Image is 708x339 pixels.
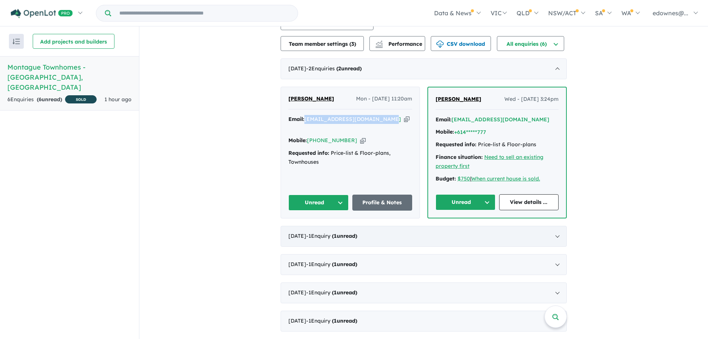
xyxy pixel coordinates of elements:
[369,36,425,51] button: Performance
[281,58,567,79] div: [DATE]
[306,233,357,239] span: - 1 Enquir y
[436,96,481,102] span: [PERSON_NAME]
[436,154,543,169] a: Need to sell an existing property first
[33,34,114,49] button: Add projects and builders
[288,95,334,103] a: [PERSON_NAME]
[436,41,444,48] img: download icon
[288,150,329,156] strong: Requested info:
[436,175,456,182] strong: Budget:
[338,65,341,72] span: 2
[288,149,412,167] div: Price-list & Floor-plans, Townhouses
[7,62,132,92] h5: Montague Townhomes - [GEOGRAPHIC_DATA] , [GEOGRAPHIC_DATA]
[334,289,337,296] span: 1
[332,233,357,239] strong: ( unread)
[360,137,366,144] button: Copy
[39,96,42,103] span: 6
[288,95,334,102] span: [PERSON_NAME]
[281,311,567,332] div: [DATE]
[113,5,296,21] input: Try estate name, suburb, builder or developer
[504,95,559,104] span: Wed - [DATE] 3:24pm
[304,116,401,122] a: [EMAIL_ADDRESS][DOMAIN_NAME]
[436,116,452,123] strong: Email:
[404,115,410,123] button: Copy
[436,154,483,160] strong: Finance situation:
[436,194,495,210] button: Unread
[281,226,567,247] div: [DATE]
[7,95,97,105] div: 6 Enquir ies
[306,289,357,296] span: - 1 Enquir y
[376,41,422,47] span: Performance
[281,36,364,51] button: Team member settings (3)
[376,41,382,45] img: line-chart.svg
[431,36,491,51] button: CSV download
[104,96,132,103] span: 1 hour ago
[11,9,73,18] img: Openlot PRO Logo White
[356,95,412,103] span: Mon - [DATE] 11:20am
[37,96,62,103] strong: ( unread)
[306,65,362,72] span: - 2 Enquir ies
[375,43,383,48] img: bar-chart.svg
[351,41,354,47] span: 3
[436,95,481,104] a: [PERSON_NAME]
[436,128,454,135] strong: Mobile:
[458,175,470,182] a: $750
[306,317,357,324] span: - 1 Enquir y
[13,39,20,44] img: sort.svg
[336,65,362,72] strong: ( unread)
[332,317,357,324] strong: ( unread)
[332,261,357,268] strong: ( unread)
[334,261,337,268] span: 1
[281,282,567,303] div: [DATE]
[334,317,337,324] span: 1
[288,195,349,211] button: Unread
[436,141,476,148] strong: Requested info:
[452,116,549,124] button: [EMAIL_ADDRESS][DOMAIN_NAME]
[334,233,337,239] span: 1
[653,9,688,17] span: edownes@...
[471,175,540,182] a: When current house is sold.
[306,261,357,268] span: - 1 Enquir y
[499,194,559,210] a: View details ...
[288,116,304,122] strong: Email:
[352,195,413,211] a: Profile & Notes
[436,140,559,149] div: Price-list & Floor-plans
[332,289,357,296] strong: ( unread)
[281,254,567,275] div: [DATE]
[497,36,564,51] button: All enquiries (6)
[65,95,97,103] span: SOLD
[436,175,559,183] div: |
[288,137,307,144] strong: Mobile:
[307,137,357,144] a: [PHONE_NUMBER]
